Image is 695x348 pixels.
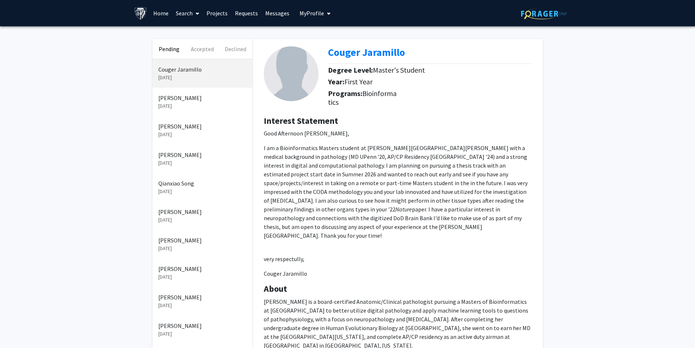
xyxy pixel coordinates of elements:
p: [PERSON_NAME] [158,122,247,131]
p: [DATE] [158,159,247,167]
p: [DATE] [158,302,247,309]
button: Accepted [186,39,219,59]
p: [DATE] [158,102,247,110]
span: Bioinformatics [328,89,397,107]
p: [PERSON_NAME] [158,207,247,216]
b: Interest Statement [264,115,338,126]
b: About [264,283,287,294]
p: Couger Jaramillo [158,65,247,74]
a: Projects [203,0,231,26]
p: [DATE] [158,188,247,195]
em: Nature [395,206,412,213]
button: Declined [219,39,252,59]
span: My Profile [300,9,324,17]
p: very respectully, [264,255,532,263]
p: [DATE] [158,330,247,338]
button: Pending [152,39,186,59]
b: Year: [328,77,344,86]
p: [DATE] [158,74,247,81]
a: Search [172,0,203,26]
b: Couger Jaramillo [328,46,405,59]
p: [DATE] [158,131,247,138]
p: [PERSON_NAME] [158,150,247,159]
p: [PERSON_NAME] [158,236,247,245]
p: [PERSON_NAME] [158,321,247,330]
p: [DATE] [158,216,247,224]
iframe: Chat [5,315,31,343]
img: ForagerOne Logo [521,8,567,19]
span: First Year [344,77,372,86]
p: [PERSON_NAME] [158,293,247,302]
p: Qianxiao Song [158,179,247,188]
a: Home [150,0,172,26]
p: I am a Bioinformatics Masters student at [PERSON_NAME][GEOGRAPHIC_DATA][PERSON_NAME] with a medic... [264,144,532,240]
a: Requests [231,0,262,26]
p: Good Afternoon [PERSON_NAME], [264,129,532,138]
p: Couger Jaramillo [264,269,532,278]
a: Opens in a new tab [328,46,405,59]
b: Programs: [328,89,362,98]
b: Degree Level: [328,65,373,74]
p: [PERSON_NAME] [158,264,247,273]
p: [PERSON_NAME] [158,93,247,102]
span: Master's Student [373,65,425,74]
img: Johns Hopkins University Logo [134,7,147,20]
p: [DATE] [158,273,247,281]
img: Profile Picture [264,46,318,101]
a: Messages [262,0,293,26]
p: [DATE] [158,245,247,252]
